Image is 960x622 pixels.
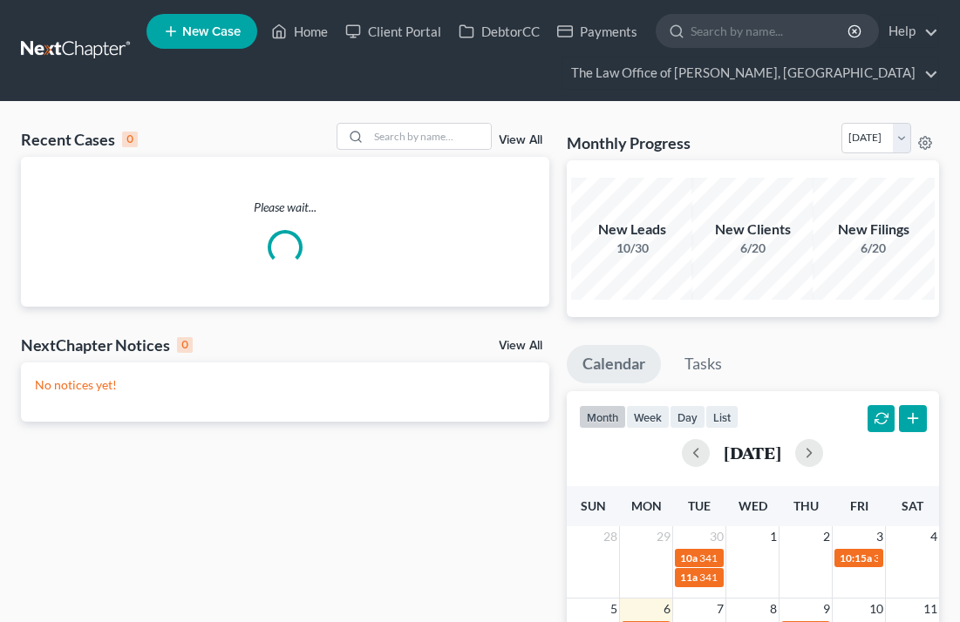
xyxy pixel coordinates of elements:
button: list [705,405,739,429]
a: Tasks [669,345,738,383]
span: Sun [581,498,606,513]
a: Payments [548,16,646,47]
span: 6 [662,598,672,619]
input: Search by name... [691,15,850,47]
span: 7 [715,598,725,619]
div: 6/20 [691,240,814,257]
button: month [579,405,626,429]
div: New Leads [571,220,693,240]
span: 10 [868,598,885,619]
span: 341 Hearing for [PERSON_NAME] & [PERSON_NAME] [699,571,948,584]
span: Mon [631,498,662,513]
span: 28 [602,526,619,547]
h3: Monthly Progress [567,132,691,153]
span: 5 [609,598,619,619]
span: Thu [793,498,819,513]
span: 1 [768,526,779,547]
h2: [DATE] [724,443,781,462]
div: NextChapter Notices [21,335,193,355]
span: 10:15a [840,551,872,565]
span: New Case [182,25,241,38]
div: Recent Cases [21,129,138,150]
span: 10a [680,551,698,565]
p: Please wait... [21,199,549,216]
a: Home [262,16,337,47]
div: New Filings [813,220,935,240]
span: 11 [922,598,939,619]
button: week [626,405,670,429]
div: 10/30 [571,240,693,257]
a: DebtorCC [450,16,548,47]
a: The Law Office of [PERSON_NAME], [GEOGRAPHIC_DATA] [562,57,938,89]
a: Client Portal [337,16,450,47]
button: day [670,405,705,429]
span: 8 [768,598,779,619]
span: 29 [655,526,672,547]
a: View All [499,340,542,352]
span: Wed [739,498,767,513]
span: Fri [850,498,868,513]
span: 341 Hearing for [PERSON_NAME] [699,551,855,565]
span: Tue [688,498,711,513]
div: 0 [122,132,138,147]
a: Help [880,16,938,47]
span: 9 [821,598,832,619]
div: 6/20 [813,240,935,257]
div: 0 [177,337,193,353]
span: 3 [875,526,885,547]
span: 30 [708,526,725,547]
span: 11a [680,571,698,584]
div: New Clients [691,220,814,240]
span: 2 [821,526,832,547]
input: Search by name... [369,124,491,149]
span: Sat [902,498,923,513]
a: View All [499,134,542,146]
span: 4 [929,526,939,547]
p: No notices yet! [35,376,535,394]
a: Calendar [567,345,661,383]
